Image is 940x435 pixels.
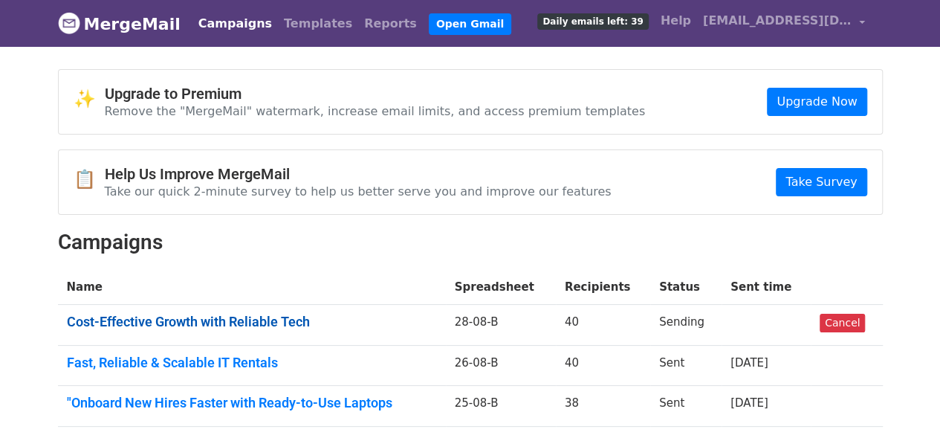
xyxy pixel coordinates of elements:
a: Upgrade Now [767,88,866,116]
td: 28-08-B [446,305,556,346]
a: MergeMail [58,8,181,39]
img: MergeMail logo [58,12,80,34]
a: Cost-Effective Growth with Reliable Tech [67,314,437,330]
span: ✨ [74,88,105,110]
a: "Onboard New Hires Faster with Ready-to-Use Laptops [67,395,437,411]
a: Templates [278,9,358,39]
span: [EMAIL_ADDRESS][DOMAIN_NAME] [703,12,852,30]
a: [EMAIL_ADDRESS][DOMAIN_NAME] [697,6,871,41]
a: Take Survey [776,168,866,196]
td: Sent [650,345,722,386]
a: Cancel [820,314,865,332]
a: Daily emails left: 39 [531,6,654,36]
td: 26-08-B [446,345,556,386]
h4: Upgrade to Premium [105,85,646,103]
td: Sending [650,305,722,346]
th: Sent time [722,270,811,305]
a: Help [655,6,697,36]
td: Sent [650,386,722,427]
td: 40 [556,305,650,346]
p: Remove the "MergeMail" watermark, increase email limits, and access premium templates [105,103,646,119]
a: Campaigns [192,9,278,39]
td: 25-08-B [446,386,556,427]
a: Open Gmail [429,13,511,35]
th: Spreadsheet [446,270,556,305]
a: Fast, Reliable & Scalable IT Rentals [67,355,437,371]
span: 📋 [74,169,105,190]
a: Reports [358,9,423,39]
td: 40 [556,345,650,386]
a: [DATE] [730,356,768,370]
span: Daily emails left: 39 [537,13,648,30]
a: [DATE] [730,396,768,410]
h4: Help Us Improve MergeMail [105,165,612,183]
p: Take our quick 2-minute survey to help us better serve you and improve our features [105,184,612,199]
td: 38 [556,386,650,427]
th: Recipients [556,270,650,305]
h2: Campaigns [58,230,883,255]
th: Status [650,270,722,305]
iframe: Chat Widget [866,364,940,435]
th: Name [58,270,446,305]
